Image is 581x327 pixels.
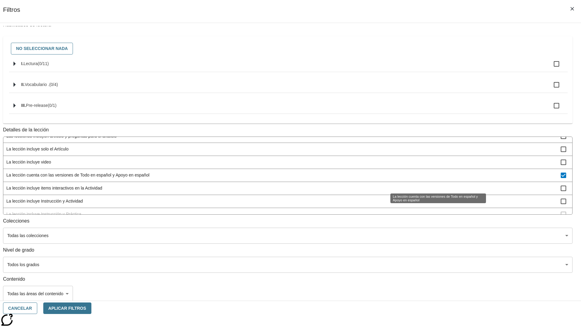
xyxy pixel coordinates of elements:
div: Seleccione habilidades [8,41,568,56]
p: Contenido [3,276,573,283]
span: 0 estándares seleccionados/4 estándares en grupo [49,82,58,87]
button: No seleccionar nada [11,43,73,54]
div: La lección incluye Instrucción y Actividad [3,195,572,208]
div: La lección cuenta con las versiones de Todo en espaňol y Apoyo en espaňol [3,169,572,182]
div: La lección incluye items interactivos en la Actividad [3,182,572,195]
button: Aplicar Filtros [43,302,91,314]
p: Detalles de la lección [3,127,573,134]
div: Seleccione el Contenido [3,286,73,302]
span: 0 estándares seleccionados/1 estándares en grupo [48,103,57,108]
span: 0 estándares seleccionados/11 estándares en grupo [38,61,49,66]
span: La lección incluye Instrucción y Actividad [6,198,561,204]
div: Seleccione los Grados [3,257,573,273]
ul: Seleccione habilidades [9,56,568,119]
button: Cancelar [3,302,37,314]
div: La lección cuenta con las versiones de Todo en espaňol y Apoyo en espaňol [390,193,486,203]
span: Vocabulario . [25,82,49,87]
ul: Detalles de la lección [3,137,573,215]
span: La lección incluye video [6,159,561,165]
div: La lección incluye solo el Artículo [3,143,572,156]
div: Seleccione una Colección [3,228,573,244]
span: La lección incluye items interactivos en la Actividad [6,185,561,191]
button: Cerrar los filtros del Menú lateral [566,2,579,15]
p: Colecciones [3,218,573,225]
span: II. [21,82,25,87]
p: Nivel de grado [3,247,573,254]
span: I. [21,61,24,66]
span: Pre-release [26,103,48,108]
span: La lección cuenta con las versiones de Todo en espaňol y Apoyo en espaňol [6,172,561,178]
span: III. [21,103,26,108]
span: Lectura [24,61,38,66]
div: La lección incluye video [3,156,572,169]
span: La lección incluye solo el Artículo [6,146,561,152]
h1: Filtros [3,6,20,23]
